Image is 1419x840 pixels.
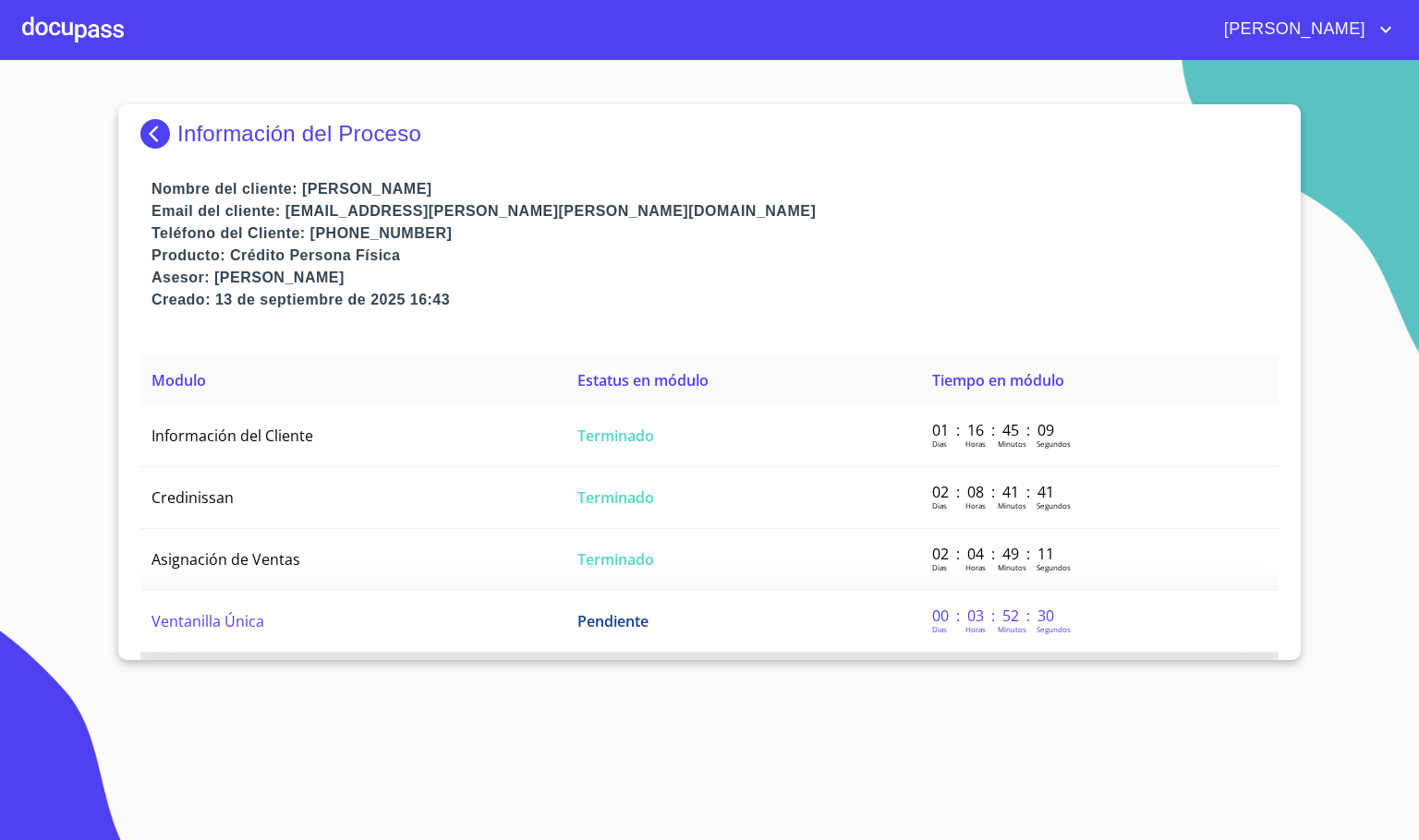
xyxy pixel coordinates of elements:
[965,500,986,510] p: Horas
[932,420,1057,440] p: 01 : 16 : 45 : 09
[1210,15,1397,44] button: account of current user
[1210,15,1375,44] span: [PERSON_NAME]
[152,426,313,446] span: Información del Cliente
[577,370,709,390] span: Estatus en módulo
[152,370,206,390] span: Modulo
[965,624,986,634] p: Horas
[577,549,654,570] span: Terminado
[965,438,986,449] p: Horas
[577,487,654,508] span: Terminado
[577,611,649,631] span: Pendiente
[932,606,1057,626] p: 00 : 03 : 52 : 30
[152,222,1279,245] p: Teléfono del Cliente: [PHONE_NUMBER]
[932,482,1057,502] p: 02 : 08 : 41 : 41
[1037,562,1071,572] p: Segundos
[998,562,1026,572] p: Minutos
[932,562,947,572] p: Dias
[1037,624,1071,634] p: Segundos
[152,178,1279,200] p: Nombre del cliente: [PERSON_NAME]
[932,544,1057,564] p: 02 : 04 : 49 : 11
[932,500,947,510] p: Dias
[152,267,1279,289] p: Asesor: [PERSON_NAME]
[965,562,986,572] p: Horas
[998,624,1026,634] p: Minutos
[998,500,1026,510] p: Minutos
[177,121,421,147] p: Información del Proceso
[152,245,1279,267] p: Producto: Crédito Persona Física
[1037,438,1071,449] p: Segundos
[932,370,1064,390] span: Tiempo en módulo
[932,438,947,449] p: Dias
[152,289,1279,311] p: Creado: 13 de septiembre de 2025 16:43
[140,119,1279,149] div: Información del Proceso
[1037,500,1071,510] p: Segundos
[152,487,234,508] span: Credinissan
[140,119,177,149] img: Docupass spot blue
[577,426,654,446] span: Terminado
[152,611,264,631] span: Ventanilla Única
[932,624,947,634] p: Dias
[152,200,1279,222] p: Email del cliente: [EMAIL_ADDRESS][PERSON_NAME][PERSON_NAME][DOMAIN_NAME]
[152,549,300,570] span: Asignación de Ventas
[998,438,1026,449] p: Minutos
